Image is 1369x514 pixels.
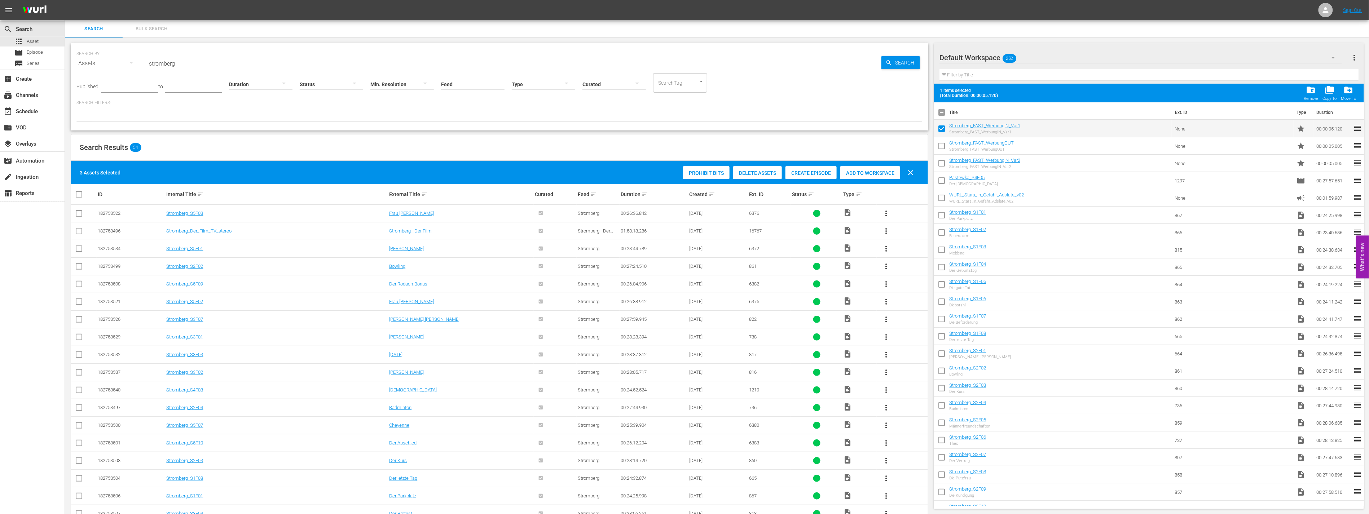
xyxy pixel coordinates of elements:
span: reorder [1353,314,1362,323]
td: None [1172,189,1294,207]
div: Der Geburtstag [949,268,986,273]
div: Default Workspace [939,48,1342,68]
div: Mobbing [949,251,986,256]
td: 00:26:36.495 [1313,345,1353,362]
div: Der letzte Tag [949,337,986,342]
span: Bulk Search [127,25,176,33]
span: reorder [1353,228,1362,236]
a: [PERSON_NAME] [389,334,424,340]
div: 00:26:36.842 [621,211,687,216]
div: Der [DEMOGRAPHIC_DATA] [949,182,998,186]
span: Video [1297,280,1305,289]
button: more_vert [878,487,895,505]
span: Video [1297,245,1305,254]
button: more_vert [878,205,895,222]
span: Reports [4,189,12,198]
span: Stromberg [578,334,599,340]
a: Stromberg_S3F01 [166,334,203,340]
span: reorder [1353,159,1362,167]
button: more_vert [878,470,895,487]
span: 6372 [749,246,759,251]
button: more_vert [878,381,895,399]
span: Delete Assets [733,170,782,176]
span: Stromberg [578,352,599,357]
span: reorder [1353,124,1362,133]
a: [PERSON_NAME] [389,246,424,251]
a: Stromberg_S2F09 [949,486,986,492]
span: Move Item To Workspace [1339,83,1358,103]
span: reorder [1353,245,1362,254]
td: 863 [1172,293,1294,310]
td: None [1172,120,1294,137]
div: Die gute Tat [949,285,986,290]
span: more_vert [882,456,891,465]
span: 1 items selected [940,88,1001,93]
button: Copy To [1320,83,1339,103]
a: [PERSON_NAME] [PERSON_NAME] [389,316,459,322]
div: Created [689,190,747,199]
span: sort [709,191,715,198]
button: Remove [1302,83,1320,103]
a: Stromberg_S2F02 [166,263,203,269]
div: Move To [1341,96,1356,101]
span: folder_delete [1306,85,1316,95]
div: Curated [535,191,576,197]
span: to [158,84,163,89]
span: VOD [4,123,12,132]
a: WURL_Stars_in_Gefahr_Adslate_v02 [949,192,1024,198]
a: Stromberg_S5F10 [166,440,203,446]
span: 861 [749,263,757,269]
a: Stromberg_S2F03 [949,382,986,388]
td: 00:24:41.747 [1313,310,1353,328]
span: Search [4,25,12,34]
button: Open Feedback Widget [1356,236,1369,279]
span: Remove Item From Workspace [1302,83,1320,103]
div: [DATE] [689,299,747,304]
div: 182753526 [98,316,164,322]
a: Stromberg_S5F01 [166,246,203,251]
button: Prohibit Bits [683,166,730,179]
a: Badminton [389,405,411,410]
td: 00:23:40.686 [1313,224,1353,241]
span: more_vert [882,244,891,253]
span: Episode [1297,176,1305,185]
div: Copy To [1322,96,1337,101]
th: Ext. ID [1171,102,1292,123]
a: Der letzte Tag [389,475,417,481]
span: more_vert [882,386,891,394]
span: more_vert [882,315,891,324]
span: Video [1297,228,1305,237]
div: 00:28:28.394 [621,334,687,340]
span: more_vert [882,350,891,359]
span: Episode [14,48,23,57]
span: Video [1297,349,1305,358]
span: more_vert [882,421,891,430]
button: more_vert [878,275,895,293]
a: Stromberg_S5F02 [166,299,203,304]
span: Episode [27,49,43,56]
span: Video [844,314,852,323]
a: Stromberg_S1F08 [949,331,986,336]
a: Stromberg_S5F03 [166,211,203,216]
a: Pastewka_S4E05 [949,175,985,180]
span: Video [844,226,852,235]
a: Stromberg_FAST_WerbungIN_Var2 [949,158,1020,163]
div: Stromberg_FAST_WerbungIN_Var2 [949,164,1020,169]
span: Video [1297,332,1305,341]
div: Type [844,190,876,199]
a: Stromberg_S2F08 [949,469,986,474]
span: Copy Item To Workspace [1320,83,1339,103]
a: Stromberg_S2F04 [949,400,986,405]
button: more_vert [1350,49,1359,66]
div: External Title [389,190,533,199]
div: 182753522 [98,211,164,216]
div: 182753508 [98,281,164,287]
a: Stromberg_S1F06 [949,296,986,301]
span: more_vert [882,333,891,341]
span: Stromberg [578,281,599,287]
a: Stromberg_Der_Film_TV_stereo [166,228,232,234]
div: Die Beförderung [949,320,986,325]
div: Internal Title [166,190,387,199]
td: 815 [1172,241,1294,258]
span: menu [4,6,13,14]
